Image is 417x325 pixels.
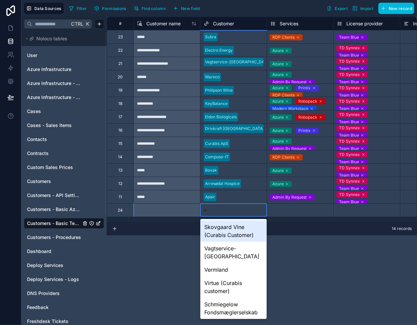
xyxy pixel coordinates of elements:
a: Deploy Services [27,262,81,269]
div: Azure [272,138,284,144]
div: Drivkraft [GEOGRAPHIC_DATA] [205,126,264,132]
div: Azure [272,128,284,134]
button: Permissions [92,3,128,13]
div: Dashboard [24,246,104,257]
a: Azure Infrastructure - Domain or Workgroup [27,80,81,87]
div: 17 [118,114,122,120]
span: Custom Sales Prices [27,164,73,171]
div: Azure [272,72,284,78]
div: Customers [24,176,104,187]
div: Robopack [298,114,317,120]
div: Team Blue [339,119,359,125]
div: TD Synnex [339,192,360,198]
span: Filter [77,6,87,11]
div: Team Blue [339,66,359,72]
span: K [85,22,90,26]
div: TD Synnex [339,45,360,51]
a: User [27,52,81,59]
div: Curabis ApS [205,141,228,147]
div: Printix [298,128,311,134]
div: 13 [118,168,122,173]
div: User [24,50,104,61]
span: Deploy Services - Logs [27,276,79,283]
div: TD Synnex [339,138,360,144]
span: Import [360,6,373,11]
span: 14 records [392,226,412,231]
button: Find column [131,3,168,13]
div: Azure Infrastructure - Domain or Workgroup [24,78,104,89]
div: 16 [118,128,122,133]
div: 22 [118,48,123,53]
a: Feedback [27,304,81,311]
a: Cases - Sales Items [27,122,81,129]
div: 21 [118,61,122,66]
button: New record [378,3,414,14]
div: RDP Clients [272,34,295,40]
button: New field [171,3,202,13]
div: TD Synnex [339,98,360,104]
div: Azure [272,85,284,91]
div: 24 [118,208,123,213]
a: Azure Infrastructure [27,66,81,73]
a: Freshdesk Tickets [27,318,81,325]
div: RDP Clients [272,154,295,160]
div: Printix [298,85,311,91]
span: Contracts [27,150,49,157]
a: Customers - Basic Azure Info [27,206,81,213]
a: DNS Providers [27,290,81,297]
div: Bovak [205,167,217,173]
div: 12 [118,181,122,186]
div: # [112,21,128,26]
div: TD Synnex [339,178,360,184]
div: Robopack [298,98,317,104]
span: Feedback [27,304,49,311]
span: User [27,52,37,59]
span: DNS Providers [27,290,60,297]
a: Custom Sales Prices [27,164,81,171]
a: Permissions [92,3,131,13]
span: Customers [27,178,51,185]
span: New field [181,6,200,11]
div: Azure [272,98,284,104]
div: Team Blue [339,199,359,205]
a: Customers - API Settings [27,192,81,199]
div: Virtue (Curabis customer) [200,276,267,298]
div: Team Blue [339,132,359,138]
div: Skovgaard Vine (Curabis Customer) [200,220,267,242]
span: Dashboard [27,248,51,255]
div: Contacts [24,134,104,145]
div: Electro Energy [205,47,233,53]
div: Team Blue [339,79,359,85]
div: KeyBalance [205,101,228,107]
div: Wareco [205,74,220,80]
div: TD Synnex [339,58,360,64]
div: Azure [272,181,284,187]
div: Azure Infrastructure - IP Management [24,92,104,103]
div: Team Blue [339,34,359,40]
div: Vagtservice-[GEOGRAPHIC_DATA] [205,59,270,65]
div: Azure [272,168,284,174]
a: Customers - Procedures [27,234,81,241]
a: Deploy Services - Logs [27,276,81,283]
div: Team Blue [339,146,359,152]
div: Vermland [200,263,267,276]
div: Cases - Sales Items [24,120,104,131]
div: 14 [118,154,122,160]
div: TD Synnex [339,85,360,91]
span: Freshdesk Tickets [27,318,68,325]
span: Permissions [102,6,126,11]
a: Customers [27,178,81,185]
a: Customers - Basic Tech Info [27,220,81,227]
span: Data Sources [34,6,61,11]
div: Customers - Basic Tech Info [24,218,104,229]
div: 11 [119,194,122,200]
div: Vagtservice-[GEOGRAPHIC_DATA] [200,242,267,263]
div: Admin By Request [272,146,307,152]
div: Azure Infrastructure [24,64,104,75]
div: Azure [272,114,284,120]
div: 15 [118,141,122,146]
div: Schmiegelow Fondsmæglerselskab [200,298,267,319]
span: Export [335,6,348,11]
div: 20 [118,74,123,80]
